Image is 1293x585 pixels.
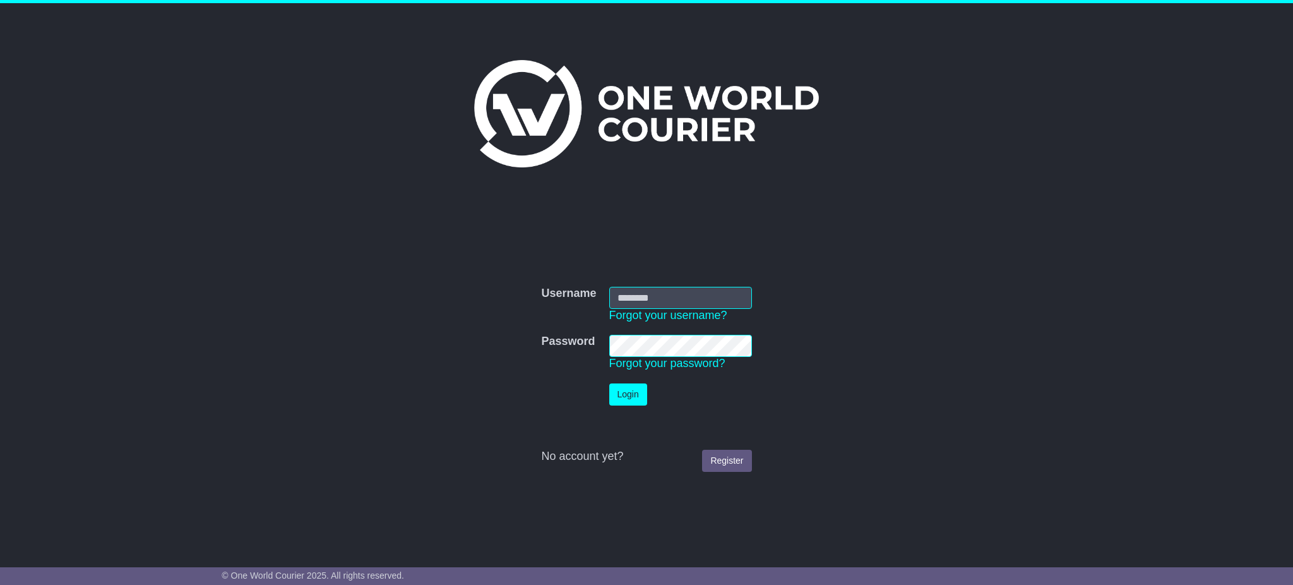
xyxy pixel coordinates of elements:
[702,450,751,472] a: Register
[541,335,595,349] label: Password
[541,287,596,301] label: Username
[474,60,819,167] img: One World
[609,383,647,406] button: Login
[609,309,727,322] a: Forgot your username?
[541,450,751,464] div: No account yet?
[222,570,404,581] span: © One World Courier 2025. All rights reserved.
[609,357,725,370] a: Forgot your password?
